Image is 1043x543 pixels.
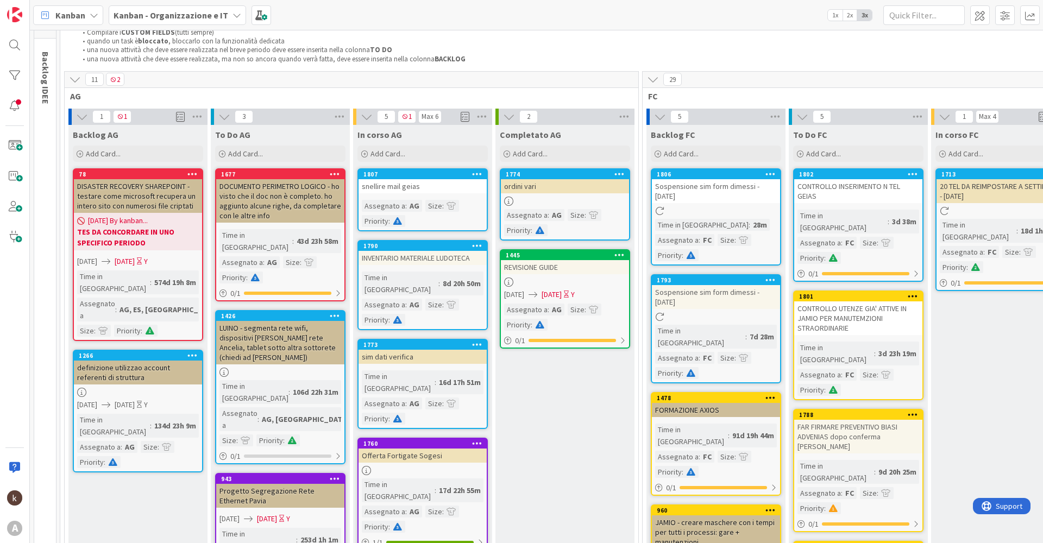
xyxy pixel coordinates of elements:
span: : [531,319,532,331]
div: 1266definizione utilizzao account referenti di struttura [74,351,202,384]
span: Add Card... [228,149,263,159]
div: 574d 19h 8m [152,276,199,288]
span: : [104,456,105,468]
div: AG [265,256,280,268]
div: Sospensione sim form dimessi - [DATE] [652,179,780,203]
div: Size [568,209,585,221]
div: 7d 28m [747,331,777,343]
div: 943 [216,474,344,484]
div: Size [425,200,442,212]
div: 8d 20h 50m [440,277,483,289]
span: : [841,487,843,499]
div: Priority [797,502,824,514]
span: : [983,246,985,258]
div: Sospensione sim form dimessi - [DATE] [652,285,780,309]
div: 1760Offerta Fortigate Sogesi [359,439,487,463]
span: : [300,256,301,268]
a: 1793Sospensione sim form dimessi - [DATE]Time in [GEOGRAPHIC_DATA]:7d 28mAssegnato a:FCSize:Prior... [651,274,781,383]
span: : [877,487,878,499]
a: 1790INVENTARIO MATERIALE LUDOTECATime in [GEOGRAPHIC_DATA]:8d 20h 50mAssegnato a:AGSize:Priority: [357,240,488,330]
div: 960 [652,506,780,515]
div: Size [718,451,734,463]
div: Time in [GEOGRAPHIC_DATA] [77,414,150,438]
div: Time in [GEOGRAPHIC_DATA] [655,219,749,231]
span: : [115,304,117,315]
div: Size [141,441,158,453]
div: Size [425,299,442,311]
div: Assegnato a [504,304,548,315]
div: Time in [GEOGRAPHIC_DATA] [655,424,728,447]
span: : [94,325,96,337]
div: Time in [GEOGRAPHIC_DATA] [940,219,1016,243]
span: : [682,367,683,379]
div: LUINO - segmenta rete wifi, dispositivi [PERSON_NAME] rete Ancelia, tablet sotto altra sottorete ... [216,321,344,364]
span: [DATE] [77,399,97,411]
div: Priority [362,314,388,326]
div: 1801CONTROLLO UTENZE GIA' ATTIVE IN JAMIO PER MANUTEMZIONI STRAORDINARIE [794,292,922,335]
span: [DATE] [77,256,97,267]
span: : [388,413,390,425]
span: : [442,506,444,517]
div: 1802CONTROLLO INSERIMENTO N TEL GEIAS [794,169,922,203]
div: Priority [114,325,141,337]
div: 1426 [216,311,344,321]
span: : [699,352,700,364]
span: : [442,299,444,311]
div: Priority [797,252,824,264]
a: 1774ordini variAssegnato a:AGSize:Priority: [500,168,630,241]
b: TES DA CONCORDARE IN UNO SPECIFICO PERIODO [77,226,199,248]
div: 1788FAR FIRMARE PREVENTIVO BIASI ADVENIAS dopo conferma [PERSON_NAME] [794,410,922,453]
div: 1445 [501,250,629,260]
span: Add Card... [370,149,405,159]
div: Priority [504,319,531,331]
a: 1677DOCUMENTO PERIMETRO LOGICO - ho visto che il doc non è completo. ho aggiunto alcune righe, da... [215,168,345,301]
div: Size [860,369,877,381]
span: Add Card... [806,149,841,159]
span: 0 / 1 [515,335,525,346]
span: : [292,235,294,247]
div: 1793 [652,275,780,285]
div: AG [407,506,422,517]
div: AG, ES, [GEOGRAPHIC_DATA] [117,304,221,315]
span: : [734,451,736,463]
div: 1790 [363,242,487,250]
div: 1793Sospensione sim form dimessi - [DATE] [652,275,780,309]
div: Time in [GEOGRAPHIC_DATA] [362,271,438,295]
div: Y [571,289,575,300]
div: 1790 [359,241,487,251]
div: Priority [219,271,246,283]
div: Priority [797,384,824,396]
a: 1788FAR FIRMARE PREVENTIVO BIASI ADVENIAS dopo conferma [PERSON_NAME]Time in [GEOGRAPHIC_DATA]:9d... [793,409,923,532]
div: 78DISASTER RECOVERY SHAREPOINT - testare come microsoft recupera un intero sito con numerosi file... [74,169,202,213]
span: : [682,466,683,478]
div: Size [860,487,877,499]
span: : [877,237,878,249]
div: Time in [GEOGRAPHIC_DATA] [797,342,874,365]
div: Assegnato a [219,256,263,268]
div: Size [219,434,236,446]
span: : [548,209,549,221]
div: 1478FORMAZIONE AXIOS [652,393,780,417]
div: 1478 [657,394,780,402]
span: : [236,434,238,446]
div: 1793 [657,276,780,284]
div: 1806 [657,171,780,178]
div: Size [425,506,442,517]
span: : [150,276,152,288]
div: 1801 [794,292,922,301]
div: CONTROLLO INSERIMENTO N TEL GEIAS [794,179,922,203]
div: 1445 [506,251,629,259]
span: : [682,249,683,261]
div: Time in [GEOGRAPHIC_DATA] [77,270,150,294]
div: FAR FIRMARE PREVENTIVO BIASI ADVENIAS dopo conferma [PERSON_NAME] [794,420,922,453]
div: ordini vari [501,179,629,193]
div: Assegnato a [797,369,841,381]
span: : [888,216,889,228]
div: FC [700,234,714,246]
div: Priority [655,249,682,261]
div: 3d 38m [889,216,919,228]
div: 1773 [363,341,487,349]
a: 1426LUINO - segmenta rete wifi, dispositivi [PERSON_NAME] rete Ancelia, tablet sotto altra sottor... [215,310,345,464]
div: Assegnato a [940,246,983,258]
div: Y [286,513,290,525]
